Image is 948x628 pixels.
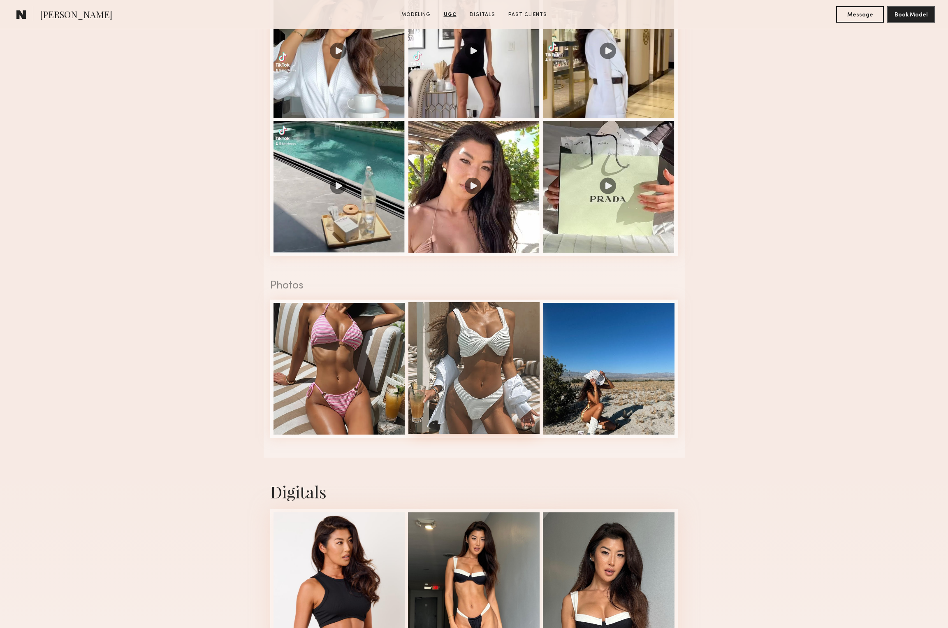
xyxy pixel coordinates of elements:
span: [PERSON_NAME] [40,8,112,23]
button: Message [836,6,884,23]
a: Past Clients [505,11,550,19]
div: Photos [270,281,678,291]
div: Digitals [270,481,678,502]
a: UGC [440,11,460,19]
a: Modeling [398,11,434,19]
a: Digitals [466,11,498,19]
button: Book Model [887,6,935,23]
a: Book Model [887,11,935,18]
